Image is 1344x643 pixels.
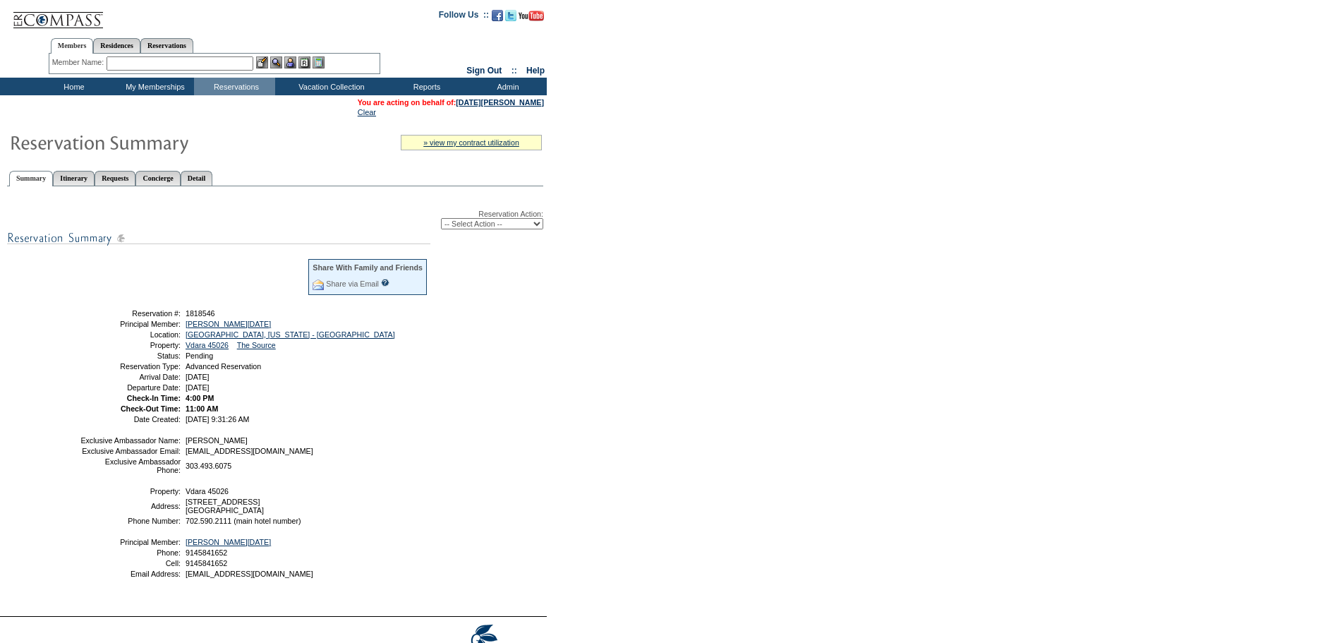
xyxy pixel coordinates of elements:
[284,56,296,68] img: Impersonate
[80,538,181,546] td: Principal Member:
[313,263,423,272] div: Share With Family and Friends
[186,362,261,371] span: Advanced Reservation
[80,498,181,515] td: Address:
[526,66,545,76] a: Help
[186,436,248,445] span: [PERSON_NAME]
[135,171,180,186] a: Concierge
[80,320,181,328] td: Principal Member:
[51,38,94,54] a: Members
[358,108,376,116] a: Clear
[181,171,213,186] a: Detail
[358,98,544,107] span: You are acting on behalf of:
[186,570,313,578] span: [EMAIL_ADDRESS][DOMAIN_NAME]
[186,341,229,349] a: Vdara 45026
[80,436,181,445] td: Exclusive Ambassador Name:
[466,78,547,95] td: Admin
[186,548,227,557] span: 9145841652
[80,362,181,371] td: Reservation Type:
[466,66,502,76] a: Sign Out
[511,66,517,76] span: ::
[186,462,231,470] span: 303.493.6075
[80,415,181,423] td: Date Created:
[505,10,516,21] img: Follow us on Twitter
[186,487,229,495] span: Vdara 45026
[80,330,181,339] td: Location:
[80,487,181,495] td: Property:
[256,56,268,68] img: b_edit.gif
[121,404,181,413] strong: Check-Out Time:
[140,38,193,53] a: Reservations
[186,351,213,360] span: Pending
[80,457,181,474] td: Exclusive Ambassador Phone:
[186,330,395,339] a: [GEOGRAPHIC_DATA], [US_STATE] - [GEOGRAPHIC_DATA]
[186,538,271,546] a: [PERSON_NAME][DATE]
[505,14,516,23] a: Follow us on Twitter
[80,373,181,381] td: Arrival Date:
[186,517,301,525] span: 702.590.2111 (main hotel number)
[9,171,53,186] a: Summary
[113,78,194,95] td: My Memberships
[7,210,543,229] div: Reservation Action:
[326,280,379,288] a: Share via Email
[186,404,218,413] span: 11:00 AM
[186,309,215,318] span: 1818546
[385,78,466,95] td: Reports
[237,341,276,349] a: The Source
[492,14,503,23] a: Become our fan on Facebook
[7,229,430,247] img: subTtlResSummary.gif
[186,447,313,455] span: [EMAIL_ADDRESS][DOMAIN_NAME]
[80,559,181,567] td: Cell:
[80,383,181,392] td: Departure Date:
[186,498,264,515] span: [STREET_ADDRESS] [GEOGRAPHIC_DATA]
[80,447,181,455] td: Exclusive Ambassador Email:
[80,570,181,578] td: Email Address:
[381,279,389,287] input: What is this?
[275,78,385,95] td: Vacation Collection
[52,56,107,68] div: Member Name:
[270,56,282,68] img: View
[186,373,210,381] span: [DATE]
[80,309,181,318] td: Reservation #:
[298,56,310,68] img: Reservations
[186,559,227,567] span: 9145841652
[423,138,519,147] a: » view my contract utilization
[9,128,291,156] img: Reservaton Summary
[80,351,181,360] td: Status:
[439,8,489,25] td: Follow Us ::
[519,11,544,21] img: Subscribe to our YouTube Channel
[80,341,181,349] td: Property:
[95,171,135,186] a: Requests
[519,14,544,23] a: Subscribe to our YouTube Channel
[492,10,503,21] img: Become our fan on Facebook
[456,98,544,107] a: [DATE][PERSON_NAME]
[194,78,275,95] td: Reservations
[186,415,249,423] span: [DATE] 9:31:26 AM
[93,38,140,53] a: Residences
[127,394,181,402] strong: Check-In Time:
[186,394,214,402] span: 4:00 PM
[80,517,181,525] td: Phone Number:
[186,320,271,328] a: [PERSON_NAME][DATE]
[80,548,181,557] td: Phone:
[186,383,210,392] span: [DATE]
[313,56,325,68] img: b_calculator.gif
[53,171,95,186] a: Itinerary
[32,78,113,95] td: Home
